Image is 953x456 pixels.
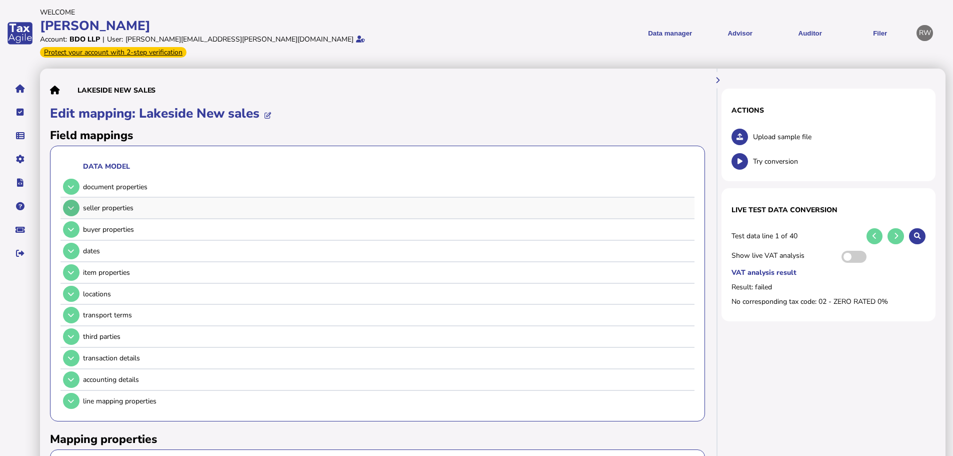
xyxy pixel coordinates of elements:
button: Open [63,328,79,345]
button: Raise a support ticket [9,219,30,240]
button: Open [63,286,79,302]
button: Open [63,221,79,238]
div: [PERSON_NAME][EMAIL_ADDRESS][PERSON_NAME][DOMAIN_NAME] [125,35,353,44]
menu: navigate products [478,21,912,46]
span: Try conversion [753,157,925,166]
button: Upload sample file. [731,129,748,145]
div: line mapping properties [83,396,691,406]
div: transport terms [83,310,691,320]
button: Home [9,78,30,99]
label: VAT analysis result [731,268,925,277]
button: Filer [848,21,911,46]
h1: Actions [731,106,925,115]
div: BDO LLP [69,35,100,44]
div: seller properties [83,203,691,213]
button: Open [63,393,79,409]
button: Shows a dropdown of VAT Advisor options [708,21,771,46]
button: Auditor [778,21,841,46]
label: Result: failed [731,282,925,292]
h1: Edit mapping: Lakeside New sales [50,105,705,125]
div: transaction details [83,353,691,363]
button: Manage settings [9,149,30,170]
button: Help pages [9,196,30,217]
button: Hide [709,72,726,89]
span: Test data line 1 of 40 [731,231,861,241]
div: dates [83,246,691,256]
th: Data model [82,161,691,172]
div: | [102,35,104,44]
div: [PERSON_NAME] [40,17,473,35]
button: Open [63,179,79,195]
button: Open [63,350,79,366]
button: Edit mapping name [259,107,276,124]
div: locations [83,289,691,299]
button: Developer hub links [9,172,30,193]
button: Open [63,243,79,259]
button: Open [63,264,79,281]
i: Email verified [356,36,365,43]
button: Open [63,200,79,216]
div: third parties [83,332,691,341]
div: Lakeside New sales [77,86,155,95]
button: Open [63,307,79,323]
h1: Live test data conversion [731,205,925,215]
div: buyer properties [83,225,691,234]
button: Data manager [9,125,30,146]
button: Test conversion. [731,153,748,170]
div: item properties [83,268,691,277]
div: Account: [40,35,67,44]
button: Tasks [9,102,30,123]
label: No corresponding tax code: 02 - ZERO RATED 0% [731,297,925,306]
button: Shows a dropdown of Data manager options [638,21,701,46]
h2: Mapping properties [50,431,705,447]
button: Sign out [9,243,30,264]
div: Welcome [40,8,473,17]
div: User: [107,35,123,44]
div: From Oct 1, 2025, 2-step verification will be required to login. Set it up now... [40,47,186,58]
h2: Field mappings [50,128,705,143]
button: Open [63,371,79,388]
span: Upload sample file [753,132,925,142]
div: accounting details [83,375,691,384]
div: document properties [83,182,691,192]
div: Profile settings [916,25,933,42]
span: Show live VAT analysis [731,251,836,263]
